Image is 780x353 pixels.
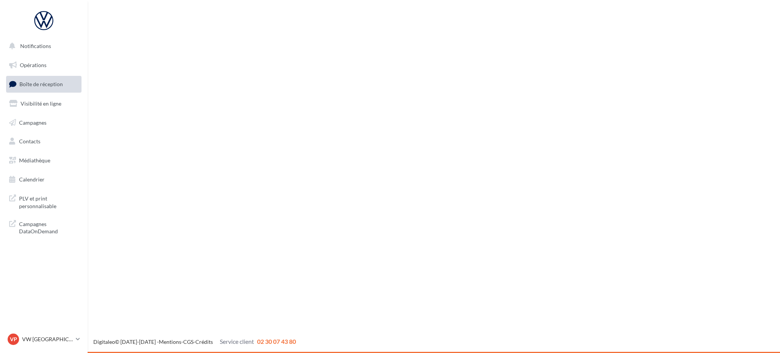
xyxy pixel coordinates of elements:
span: Notifications [20,43,51,49]
a: Contacts [5,133,83,149]
a: CGS [183,339,193,345]
a: VP VW [GEOGRAPHIC_DATA] 13 [6,332,82,347]
a: Crédits [195,339,213,345]
span: 02 30 07 43 80 [257,338,296,345]
a: Digitaleo [93,339,115,345]
a: Opérations [5,57,83,73]
span: VP [10,335,17,343]
a: Mentions [159,339,181,345]
p: VW [GEOGRAPHIC_DATA] 13 [22,335,73,343]
span: Campagnes DataOnDemand [19,219,78,235]
span: Visibilité en ligne [21,100,61,107]
a: Médiathèque [5,152,83,168]
span: Contacts [19,138,40,144]
a: PLV et print personnalisable [5,190,83,213]
span: Médiathèque [19,157,50,164]
span: Opérations [20,62,46,68]
span: PLV et print personnalisable [19,193,78,210]
a: Calendrier [5,172,83,188]
span: Calendrier [19,176,45,183]
span: Campagnes [19,119,46,125]
span: © [DATE]-[DATE] - - - [93,339,296,345]
span: Boîte de réception [19,81,63,87]
a: Campagnes [5,115,83,131]
button: Notifications [5,38,80,54]
a: Boîte de réception [5,76,83,92]
a: Campagnes DataOnDemand [5,216,83,238]
a: Visibilité en ligne [5,96,83,112]
span: Service client [220,338,254,345]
